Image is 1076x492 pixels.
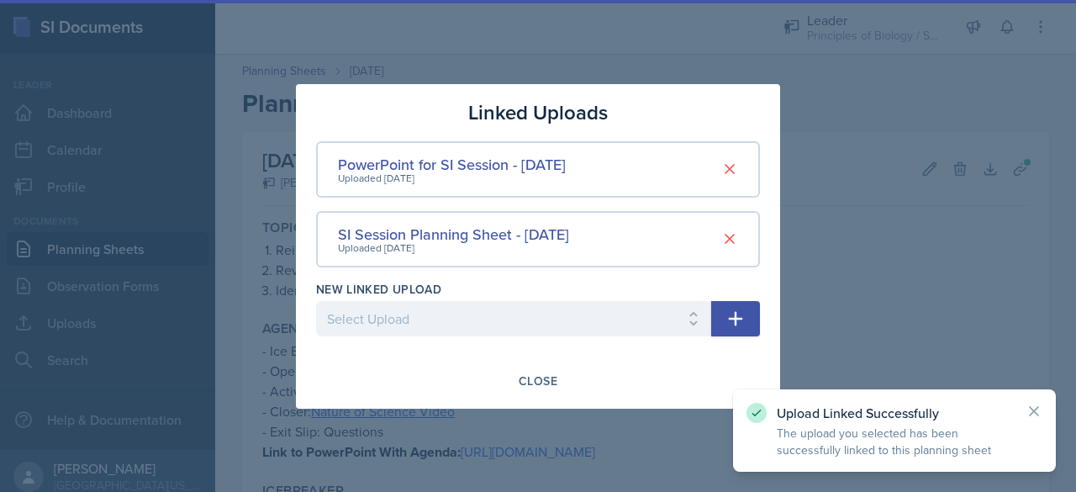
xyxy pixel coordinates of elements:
[777,425,1012,458] p: The upload you selected has been successfully linked to this planning sheet
[508,367,568,395] button: Close
[316,281,441,298] label: New Linked Upload
[338,171,566,186] div: Uploaded [DATE]
[468,98,608,128] h3: Linked Uploads
[519,374,557,388] div: Close
[777,405,1012,421] p: Upload Linked Successfully
[338,241,569,256] div: Uploaded [DATE]
[338,223,569,246] div: SI Session Planning Sheet - [DATE]
[338,153,566,176] div: PowerPoint for SI Session - [DATE]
